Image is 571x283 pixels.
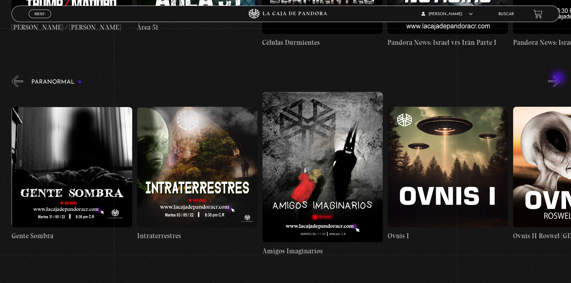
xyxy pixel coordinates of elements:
a: Intraterrestres [137,92,257,256]
h3: Paranormal [31,79,82,85]
span: Menu [34,12,45,16]
a: View your shopping cart [533,10,542,18]
h4: Ovnis I [388,231,508,241]
h4: Intraterrestres [137,231,257,241]
h4: [PERSON_NAME] / [PERSON_NAME] [12,22,132,33]
a: Gente Sombra [12,92,132,256]
button: Previous [12,75,23,87]
a: Amigos Imaginarios [262,92,383,256]
a: Buscar [498,12,514,16]
h4: Pandora News: Israel vrs Irán Parte I [387,37,508,48]
button: Next [548,75,560,87]
h4: Área 51 [137,22,257,33]
a: Ovnis I [388,92,508,256]
span: Cerrar [32,17,47,22]
span: [PERSON_NAME] [421,12,473,16]
h4: Gente Sombra [12,231,132,241]
h4: Amigos Imaginarios [262,246,383,256]
h4: Células Durmientes [262,37,382,48]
